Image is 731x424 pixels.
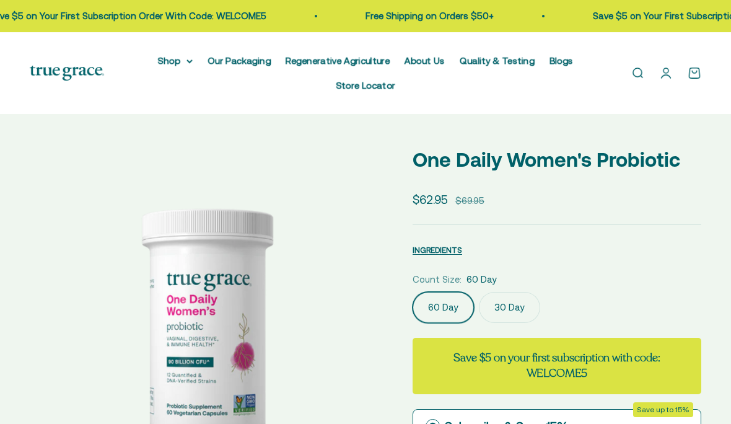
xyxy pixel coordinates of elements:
[286,55,390,66] a: Regenerative Agriculture
[453,350,660,381] strong: Save $5 on your first subscription with code: WELCOME5
[549,55,573,66] a: Blogs
[208,55,271,66] a: Our Packaging
[413,245,462,255] span: INGREDIENTS
[413,144,701,175] p: One Daily Women's Probiotic
[158,53,193,68] summary: Shop
[413,190,448,209] sale-price: $62.95
[405,55,445,66] a: About Us
[336,80,395,91] a: Store Locator
[413,242,462,257] button: INGREDIENTS
[460,55,535,66] a: Quality & Testing
[364,11,492,21] a: Free Shipping on Orders $50+
[455,193,484,208] compare-at-price: $69.95
[466,272,497,287] span: 60 Day
[413,272,462,287] legend: Count Size:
